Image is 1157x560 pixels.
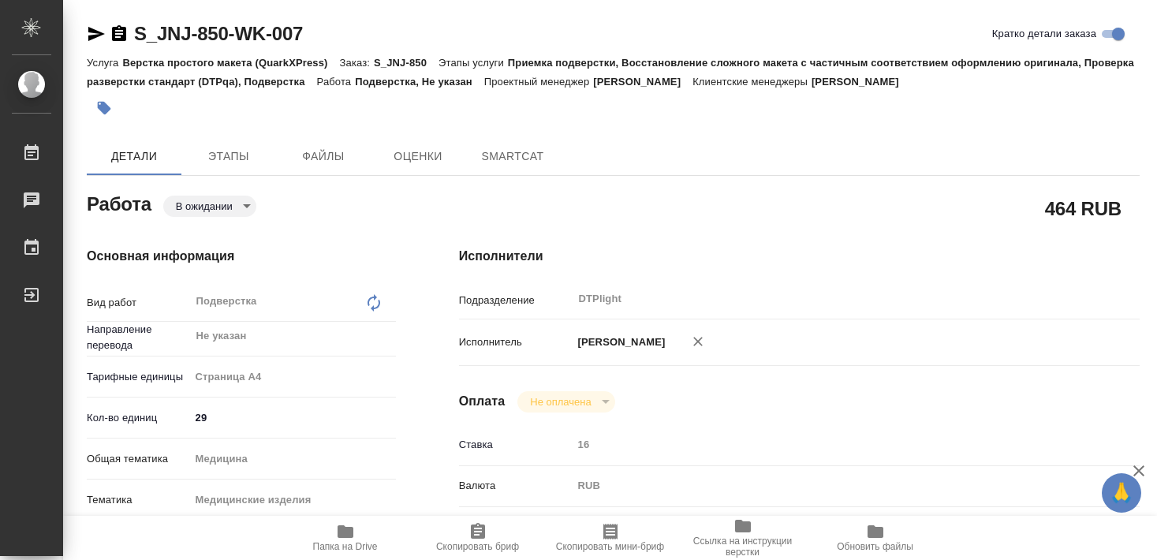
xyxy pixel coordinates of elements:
button: Ссылка на инструкции верстки [677,516,809,560]
button: 🙏 [1102,473,1141,513]
div: RUB [573,472,1083,499]
p: Ставка [459,437,573,453]
input: ✎ Введи что-нибудь [190,406,396,429]
div: Медицинские изделия [190,487,396,513]
span: Кратко детали заказа [992,26,1096,42]
button: Не оплачена [525,395,595,409]
p: Валюта [459,478,573,494]
div: В ожидании [517,391,614,413]
div: Медицина [190,446,396,472]
p: Работа [317,76,356,88]
button: В ожидании [171,200,237,213]
p: Общая тематика [87,451,190,467]
span: Ссылка на инструкции верстки [686,536,800,558]
p: Кол-во единиц [87,410,190,426]
h2: 464 RUB [1045,195,1122,222]
p: [PERSON_NAME] [593,76,692,88]
input: Пустое поле [573,433,1083,456]
h2: Работа [87,189,151,217]
p: Клиентские менеджеры [692,76,812,88]
button: Скопировать мини-бриф [544,516,677,560]
span: SmartCat [475,147,551,166]
p: Направление перевода [87,322,190,353]
button: Скопировать бриф [412,516,544,560]
button: Скопировать ссылку [110,24,129,43]
span: Этапы [191,147,267,166]
p: Подразделение [459,293,573,308]
p: Подверстка, Не указан [355,76,484,88]
p: Вид работ [87,295,190,311]
p: S_JNJ-850 [374,57,439,69]
p: Приемка подверстки, Восстановление сложного макета с частичным соответствием оформлению оригинала... [87,57,1134,88]
button: Скопировать ссылку для ЯМессенджера [87,24,106,43]
p: Этапы услуги [439,57,508,69]
span: Скопировать мини-бриф [556,541,664,552]
span: Оценки [380,147,456,166]
p: Услуга [87,57,122,69]
p: [PERSON_NAME] [812,76,911,88]
p: Тематика [87,492,190,508]
div: Страница А4 [190,364,396,390]
span: Скопировать бриф [436,541,519,552]
h4: Исполнители [459,247,1140,266]
span: Файлы [286,147,361,166]
p: Верстка простого макета (QuarkXPress) [122,57,339,69]
h4: Оплата [459,392,506,411]
span: Детали [96,147,172,166]
p: Исполнитель [459,334,573,350]
span: Обновить файлы [837,541,913,552]
p: Проектный менеджер [484,76,593,88]
button: Добавить тэг [87,91,121,125]
span: 🙏 [1108,476,1135,510]
span: Папка на Drive [313,541,378,552]
button: Папка на Drive [279,516,412,560]
p: Заказ: [340,57,374,69]
a: S_JNJ-850-WK-007 [134,23,303,44]
p: Тарифные единицы [87,369,190,385]
h4: Основная информация [87,247,396,266]
p: [PERSON_NAME] [573,334,666,350]
div: В ожидании [163,196,256,217]
button: Удалить исполнителя [681,324,715,359]
button: Обновить файлы [809,516,942,560]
